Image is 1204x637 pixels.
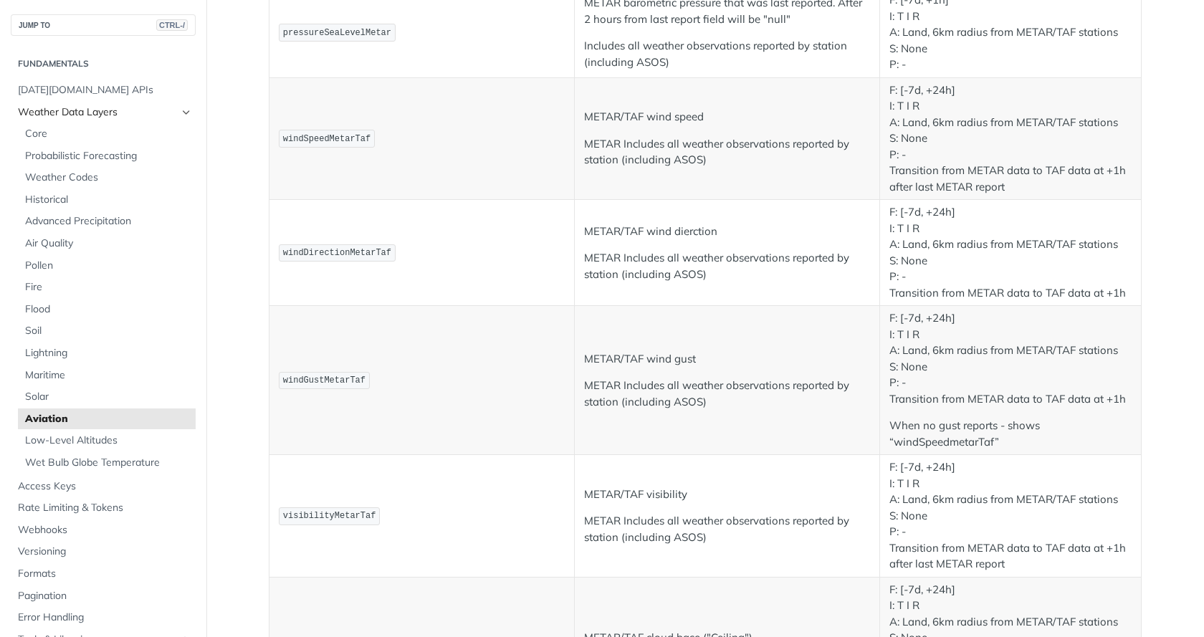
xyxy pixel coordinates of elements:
[18,343,196,364] a: Lightning
[25,149,192,163] span: Probabilistic Forecasting
[283,375,365,385] span: windGustMetarTaf
[18,320,196,342] a: Soil
[25,171,192,185] span: Weather Codes
[18,105,177,120] span: Weather Data Layers
[25,434,192,448] span: Low-Level Altitudes
[18,211,196,232] a: Advanced Precipitation
[18,277,196,298] a: Fire
[584,109,870,125] p: METAR/TAF wind speed
[25,259,192,273] span: Pollen
[25,368,192,383] span: Maritime
[18,501,192,515] span: Rate Limiting & Tokens
[18,123,196,145] a: Core
[584,351,870,368] p: METAR/TAF wind gust
[18,545,192,559] span: Versioning
[584,136,870,168] p: METAR Includes all weather observations reported by station (including ASOS)
[11,102,196,123] a: Weather Data LayersHide subpages for Weather Data Layers
[18,479,192,494] span: Access Keys
[889,459,1132,573] p: F: [-7d, +24h] I: T I R A: Land, 6km radius from METAR/TAF stations S: None P: - Transition from ...
[18,589,192,603] span: Pagination
[11,497,196,519] a: Rate Limiting & Tokens
[11,14,196,36] button: JUMP TOCTRL-/
[889,82,1132,196] p: F: [-7d, +24h] I: T I R A: Land, 6km radius from METAR/TAF stations S: None P: - Transition from ...
[18,83,192,97] span: [DATE][DOMAIN_NAME] APIs
[18,523,192,537] span: Webhooks
[18,386,196,408] a: Solar
[889,204,1132,301] p: F: [-7d, +24h] I: T I R A: Land, 6km radius from METAR/TAF stations S: None P: - Transition from ...
[25,302,192,317] span: Flood
[889,418,1132,450] p: When no gust reports - shows “windSpeedmetarTaf”
[11,563,196,585] a: Formats
[584,250,870,282] p: METAR Includes all weather observations reported by station (including ASOS)
[18,299,196,320] a: Flood
[584,513,870,545] p: METAR Includes all weather observations reported by station (including ASOS)
[584,378,870,410] p: METAR Includes all weather observations reported by station (including ASOS)
[18,567,192,581] span: Formats
[25,236,192,251] span: Air Quality
[11,476,196,497] a: Access Keys
[25,324,192,338] span: Soil
[584,224,870,240] p: METAR/TAF wind dierction
[25,390,192,404] span: Solar
[11,607,196,628] a: Error Handling
[18,452,196,474] a: Wet Bulb Globe Temperature
[25,193,192,207] span: Historical
[11,519,196,541] a: Webhooks
[11,585,196,607] a: Pagination
[18,167,196,188] a: Weather Codes
[283,511,376,521] span: visibilityMetarTaf
[889,310,1132,407] p: F: [-7d, +24h] I: T I R A: Land, 6km radius from METAR/TAF stations S: None P: - Transition from ...
[11,57,196,70] h2: Fundamentals
[18,365,196,386] a: Maritime
[25,127,192,141] span: Core
[25,214,192,229] span: Advanced Precipitation
[18,430,196,451] a: Low-Level Altitudes
[584,38,870,70] p: Includes all weather observations reported by station (including ASOS)
[18,189,196,211] a: Historical
[25,456,192,470] span: Wet Bulb Globe Temperature
[283,248,391,258] span: windDirectionMetarTaf
[18,233,196,254] a: Air Quality
[156,19,188,31] span: CTRL-/
[584,487,870,503] p: METAR/TAF visibility
[25,280,192,294] span: Fire
[25,412,192,426] span: Aviation
[283,134,371,144] span: windSpeedMetarTaf
[18,408,196,430] a: Aviation
[11,541,196,562] a: Versioning
[18,255,196,277] a: Pollen
[11,80,196,101] a: [DATE][DOMAIN_NAME] APIs
[283,28,391,38] span: pressureSeaLevelMetar
[25,346,192,360] span: Lightning
[181,107,192,118] button: Hide subpages for Weather Data Layers
[18,610,192,625] span: Error Handling
[18,145,196,167] a: Probabilistic Forecasting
